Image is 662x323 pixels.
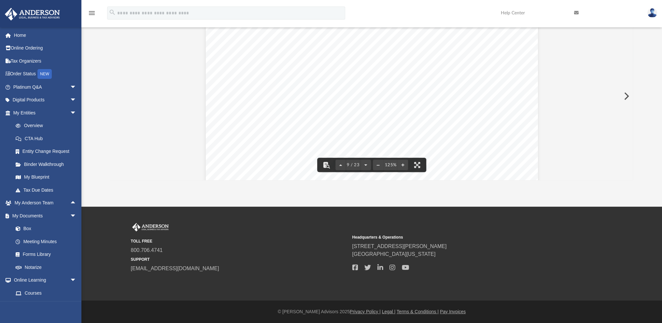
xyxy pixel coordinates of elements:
i: search [109,9,116,16]
span: 2. [250,156,255,162]
span: [STREET_ADDRESS][US_STATE] [255,101,338,107]
div: NEW [37,69,52,79]
a: Tax Due Dates [9,184,86,197]
a: Overview [9,119,86,132]
a: Notarize [9,261,83,274]
span: include all successors in interest as Trustee. [245,170,349,176]
span: and [245,26,254,32]
a: My Documentsarrow_drop_down [5,209,83,222]
a: My Entitiesarrow_drop_down [5,106,86,119]
span: 2025 or Golf Manor Trust, dated [DATE], [PERSON_NAME], Esq., Trustee, which designation shall [245,163,495,169]
span: The Beneficiary shall advance to the Trustee all monies required by the Trustee to record said deed [245,111,498,117]
a: Video Training [9,300,80,313]
div: Document Viewer [110,12,633,180]
span: arrow_drop_down [70,94,83,107]
i: menu [88,9,96,17]
a: Privacy Policy | [350,309,381,314]
span: this Trust, the term "Property" as used herein shall mean and refer to all property, the title to... [245,139,499,145]
span: arrow_drop_up [70,197,83,210]
a: [STREET_ADDRESS][PERSON_NAME] [352,243,447,249]
span: or cause any other property to be conveyed to the Trustee under this Trust unless the Trustee con... [245,125,498,131]
span: arrow_drop_down [70,209,83,223]
span: Statutes. The Trustee agrees to accept the deed to the Property and to cause said deed to be reco... [245,77,499,83]
a: Pay Invoices [440,309,466,314]
a: Terms & Conditions | [397,309,439,314]
span: Title to the Property shall be conveyed to the Trustee in accordance with and the [300,64,499,69]
a: Home [5,29,86,42]
button: Zoom in [398,158,408,172]
img: User Pic [647,8,657,18]
button: Next page [360,158,371,172]
a: [EMAIL_ADDRESS][DOMAIN_NAME] [131,266,219,271]
button: Zoom out [373,158,383,172]
span: WITNESSETH [352,53,391,59]
span: by the Trustee pursuant to this Trust. [245,146,332,152]
small: Headquarters & Operations [352,234,569,240]
small: TOLL FREE [131,238,348,244]
a: Box [9,222,80,235]
img: Anderson Advisors Platinum Portal [131,223,170,231]
span: rights of the parties shall be governed, to the extent applicable, by the provisions of Section 6... [245,70,512,76]
a: Tax Organizers [5,54,86,67]
div: © [PERSON_NAME] Advisors 2025 [81,308,662,315]
span: NOW, THEREFORE, in consideration of the mutual promises herein contained the parties hereto [264,37,499,42]
a: Digital Productsarrow_drop_down [5,94,86,107]
span: thereto in writing. Should other property subsequently be conveyed to and held by the Trustee pur... [245,132,499,138]
button: Previous page [335,158,346,172]
span: stated. The physical address of the property is: [245,91,357,97]
small: SUPPORT [131,257,348,262]
a: Forms Library [9,248,80,261]
a: Order StatusNEW [5,67,86,81]
a: Platinum Q&Aarrow_drop_down [5,81,86,94]
a: CTA Hub [9,132,86,145]
img: Anderson Advisors Platinum Portal [3,8,62,21]
a: Legal | [382,309,396,314]
span: arrow_drop_down [70,274,83,287]
button: 9 / 23 [346,158,361,172]
a: Online Ordering [5,42,86,55]
a: Online Learningarrow_drop_down [5,274,83,287]
button: Enter fullscreen [410,158,424,172]
div: Current zoom level [383,163,398,167]
span: agree as follows: [245,43,285,49]
span: arrow_drop_down [70,81,83,94]
div: File preview [110,12,633,180]
a: Courses [9,286,83,300]
a: Meeting Minutes [9,235,83,248]
a: menu [88,12,96,17]
button: Next File [619,87,633,105]
a: Binder Walkthrough [9,158,86,171]
span: arrow_drop_down [70,106,83,120]
button: Toggle findbar [319,158,333,172]
a: [GEOGRAPHIC_DATA][US_STATE] [352,251,436,257]
span: 1. [250,64,255,69]
a: 800.706.4741 [131,247,163,253]
a: Entity Change Request [9,145,86,158]
a: My Anderson Teamarrow_drop_up [5,197,83,210]
span: PROPERTY. [264,64,296,69]
span: 9 / 23 [346,163,361,167]
span: TRUST IDENTIFICATION. This trust may be referred to as the Golf Manor Trust, dated [DATE], [264,156,498,162]
a: My Blueprint [9,171,83,184]
span: including, but not limited to, all appropriate documentary stamp taxes. The Beneficiary may not d... [245,118,499,124]
span: Public Records of [GEOGRAPHIC_DATA], [US_STATE] and to hold title to the Property for the uses an... [245,84,530,90]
